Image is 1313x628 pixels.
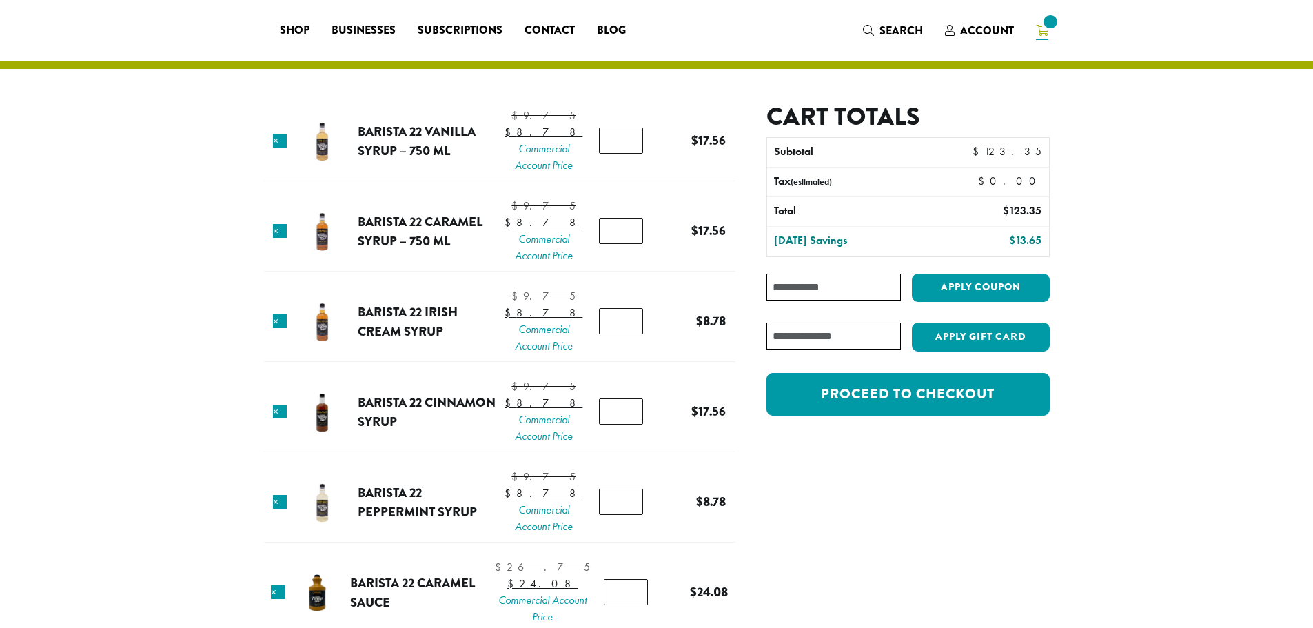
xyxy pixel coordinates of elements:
[973,144,984,159] span: $
[511,108,523,123] span: $
[690,583,728,601] bdi: 24.08
[300,480,345,525] img: Barista 22 Peppermint Syrup
[511,469,523,484] span: $
[505,396,582,410] bdi: 8.78
[1003,203,1009,218] span: $
[691,221,698,240] span: $
[767,197,936,226] th: Total
[511,108,576,123] bdi: 9.75
[511,469,576,484] bdi: 9.75
[599,128,643,154] input: Product quantity
[505,486,516,500] span: $
[273,495,287,509] a: Remove this item
[271,585,285,599] a: Remove this item
[696,312,726,330] bdi: 8.78
[511,199,523,213] span: $
[691,402,698,421] span: $
[273,224,287,238] a: Remove this item
[513,19,586,41] a: Contact
[320,19,407,41] a: Businesses
[696,492,726,511] bdi: 8.78
[418,22,502,39] span: Subscriptions
[505,215,516,230] span: $
[696,312,703,330] span: $
[505,125,582,139] bdi: 8.78
[273,405,287,418] a: Remove this item
[269,19,320,41] a: Shop
[495,560,507,574] span: $
[978,174,990,188] span: $
[696,492,703,511] span: $
[852,19,934,42] a: Search
[691,221,726,240] bdi: 17.56
[511,289,576,303] bdi: 9.75
[1009,233,1041,247] bdi: 13.65
[507,576,519,591] span: $
[495,592,590,625] span: Commercial Account Price
[879,23,923,39] span: Search
[599,218,643,244] input: Product quantity
[597,22,626,39] span: Blog
[978,174,1042,188] bdi: 0.00
[604,579,648,605] input: Product quantity
[273,134,287,148] a: Remove this item
[505,396,516,410] span: $
[350,574,475,611] a: Barista 22 Caramel Sauce
[973,144,1041,159] bdi: 123.35
[407,19,513,41] a: Subscriptions
[511,199,576,213] bdi: 9.75
[934,19,1025,42] a: Account
[691,131,698,150] span: $
[791,176,832,188] small: (estimated)
[273,314,287,328] a: Remove this item
[767,138,936,167] th: Subtotal
[358,212,482,250] a: Barista 22 Caramel Syrup – 750 ml
[767,227,936,256] th: [DATE] Savings
[912,274,1050,302] button: Apply coupon
[505,412,582,445] span: Commercial Account Price
[525,22,575,39] span: Contact
[505,125,516,139] span: $
[332,22,396,39] span: Businesses
[505,486,582,500] bdi: 8.78
[599,489,643,515] input: Product quantity
[358,122,476,160] a: Barista 22 Vanilla Syrup – 750 ml
[505,215,582,230] bdi: 8.78
[505,231,582,264] span: Commercial Account Price
[358,393,496,431] a: Barista 22 Cinnamon Syrup
[1009,233,1015,247] span: $
[586,19,637,41] a: Blog
[295,571,340,616] img: Barista 22 Caramel Sauce
[507,576,578,591] bdi: 24.08
[358,483,477,521] a: Barista 22 Peppermint Syrup
[767,168,966,196] th: Tax
[766,373,1049,416] a: Proceed to checkout
[691,402,726,421] bdi: 17.56
[280,22,309,39] span: Shop
[300,390,345,435] img: B22 Cinnamon Syrup
[300,119,345,164] img: Barista 22 Vanilla Syrup - 750 ml
[300,300,345,345] img: Barista 22 Irish Cream Syrup
[505,502,582,535] span: Commercial Account Price
[300,210,345,254] img: Barista 22 Caramel Syrup - 750 ml
[960,23,1014,39] span: Account
[766,102,1049,132] h2: Cart totals
[690,583,697,601] span: $
[505,305,516,320] span: $
[505,141,582,174] span: Commercial Account Price
[599,308,643,334] input: Product quantity
[691,131,726,150] bdi: 17.56
[599,398,643,425] input: Product quantity
[511,379,576,394] bdi: 9.75
[505,321,582,354] span: Commercial Account Price
[495,560,590,574] bdi: 26.75
[912,323,1050,352] button: Apply Gift Card
[358,303,458,341] a: Barista 22 Irish Cream Syrup
[511,379,523,394] span: $
[511,289,523,303] span: $
[1003,203,1041,218] bdi: 123.35
[505,305,582,320] bdi: 8.78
